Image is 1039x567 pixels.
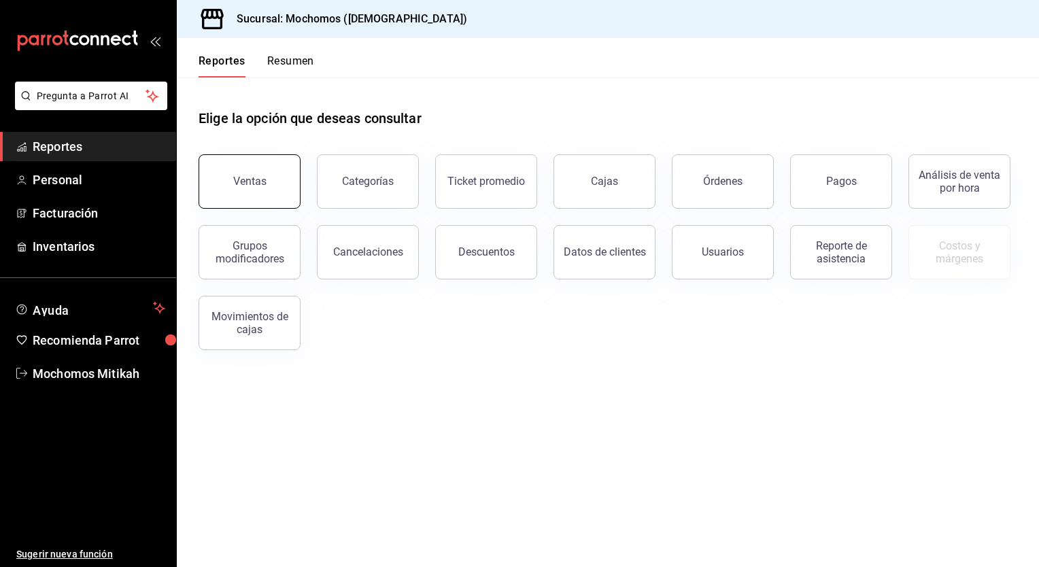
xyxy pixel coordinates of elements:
[672,225,774,279] button: Usuarios
[317,225,419,279] button: Cancelaciones
[553,225,655,279] button: Datos de clientes
[826,175,857,188] div: Pagos
[672,154,774,209] button: Órdenes
[16,547,165,562] span: Sugerir nueva función
[267,54,314,78] button: Resumen
[333,245,403,258] div: Cancelaciones
[591,173,619,190] div: Cajas
[317,154,419,209] button: Categorías
[199,225,301,279] button: Grupos modificadores
[33,171,165,189] span: Personal
[435,154,537,209] button: Ticket promedio
[199,54,245,78] button: Reportes
[917,169,1002,194] div: Análisis de venta por hora
[553,154,655,209] a: Cajas
[33,137,165,156] span: Reportes
[199,296,301,350] button: Movimientos de cajas
[342,175,394,188] div: Categorías
[199,108,422,128] h1: Elige la opción que deseas consultar
[33,237,165,256] span: Inventarios
[564,245,646,258] div: Datos de clientes
[207,310,292,336] div: Movimientos de cajas
[33,331,165,349] span: Recomienda Parrot
[447,175,525,188] div: Ticket promedio
[799,239,883,265] div: Reporte de asistencia
[150,35,160,46] button: open_drawer_menu
[703,175,743,188] div: Órdenes
[702,245,744,258] div: Usuarios
[207,239,292,265] div: Grupos modificadores
[33,300,148,316] span: Ayuda
[790,225,892,279] button: Reporte de asistencia
[226,11,467,27] h3: Sucursal: Mochomos ([DEMOGRAPHIC_DATA])
[15,82,167,110] button: Pregunta a Parrot AI
[33,364,165,383] span: Mochomos Mitikah
[908,154,1010,209] button: Análisis de venta por hora
[435,225,537,279] button: Descuentos
[33,204,165,222] span: Facturación
[233,175,267,188] div: Ventas
[790,154,892,209] button: Pagos
[199,154,301,209] button: Ventas
[199,54,314,78] div: navigation tabs
[458,245,515,258] div: Descuentos
[37,89,146,103] span: Pregunta a Parrot AI
[917,239,1002,265] div: Costos y márgenes
[10,99,167,113] a: Pregunta a Parrot AI
[908,225,1010,279] button: Contrata inventarios para ver este reporte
